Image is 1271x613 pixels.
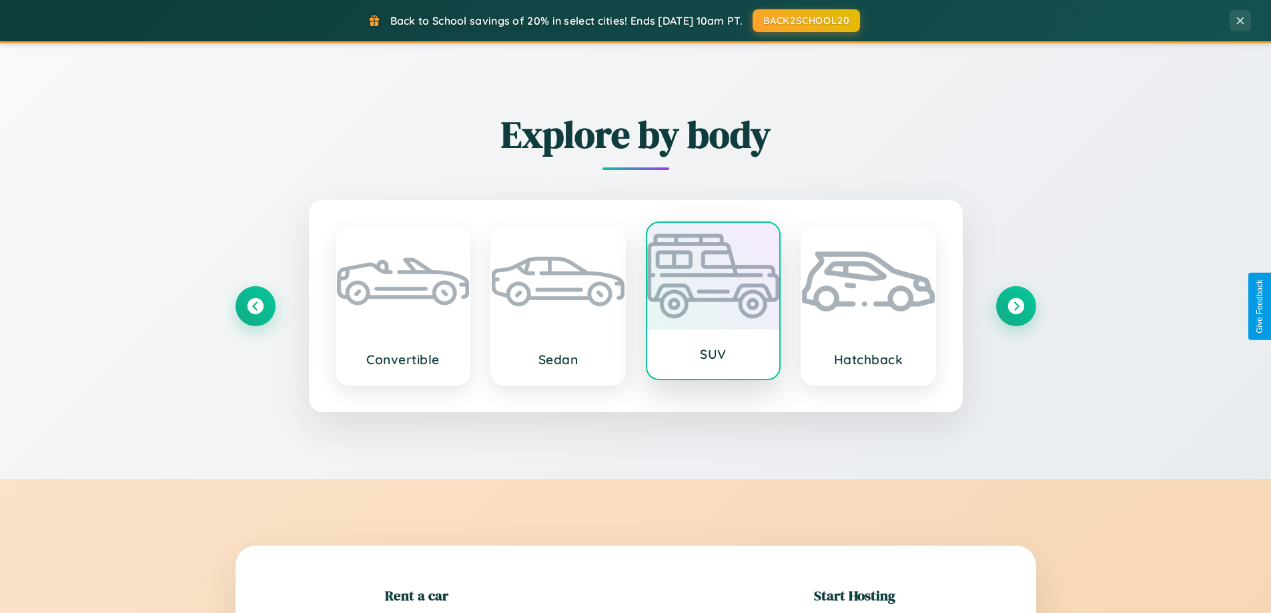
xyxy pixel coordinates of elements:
h2: Rent a car [385,586,448,605]
span: Back to School savings of 20% in select cities! Ends [DATE] 10am PT. [390,14,743,27]
div: Give Feedback [1255,279,1264,334]
h3: Hatchback [815,352,921,368]
h3: Convertible [350,352,456,368]
h2: Start Hosting [814,586,895,605]
h2: Explore by body [236,109,1036,160]
h3: Sedan [505,352,611,368]
h3: SUV [661,346,767,362]
button: BACK2SCHOOL20 [753,9,860,32]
